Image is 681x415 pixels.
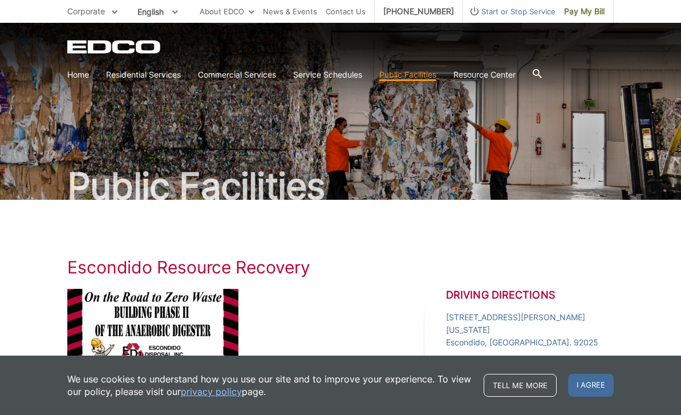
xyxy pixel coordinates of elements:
[568,374,614,397] span: I agree
[200,5,254,18] a: About EDCO
[129,2,187,21] span: English
[564,5,605,18] span: Pay My Bill
[293,69,362,81] a: Service Schedules
[326,5,366,18] a: Contact Us
[181,385,242,398] a: privacy policy
[106,69,181,81] a: Residential Services
[67,257,614,277] h1: Escondido Resource Recovery
[263,5,317,18] a: News & Events
[446,311,614,349] a: [STREET_ADDRESS][PERSON_NAME][US_STATE]Escondido, [GEOGRAPHIC_DATA]. 92025
[379,69,436,81] a: Public Facilities
[67,40,162,54] a: EDCD logo. Return to the homepage.
[67,168,614,204] h2: Public Facilities
[67,373,472,398] p: We use cookies to understand how you use our site and to improve your experience. To view our pol...
[67,69,89,81] a: Home
[484,374,557,397] a: Tell me more
[446,289,614,301] h2: Driving Directions
[198,69,276,81] a: Commercial Services
[67,6,105,16] span: Corporate
[453,69,516,81] a: Resource Center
